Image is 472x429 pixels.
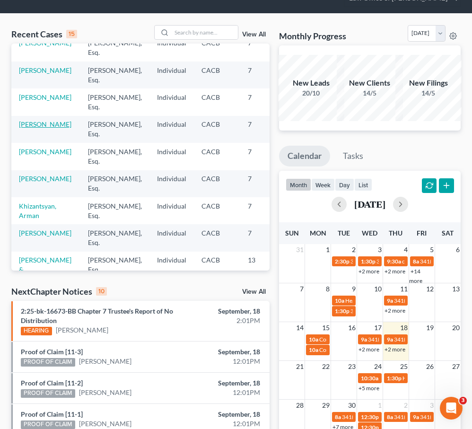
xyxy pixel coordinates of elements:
a: +2 more [385,346,405,353]
a: View All [242,31,266,38]
span: Confirmation hearing for [PERSON_NAME] [319,336,427,343]
td: [PERSON_NAME], Esq. [80,224,149,251]
td: 7 [240,116,288,143]
a: +2 more [358,268,379,275]
td: [PERSON_NAME], Esq. [80,197,149,224]
div: 2:01PM [187,316,260,325]
span: 9:30a [387,258,401,265]
span: 18 [399,322,409,333]
span: 17 [373,322,383,333]
div: September, 18 [187,410,260,419]
td: CACB [194,34,240,61]
td: [PERSON_NAME], Esq. [80,170,149,197]
span: Fri [417,229,427,237]
span: 9a [413,413,419,420]
div: September, 18 [187,378,260,388]
a: Calendar [279,146,330,166]
span: 9a [361,336,367,343]
span: 26 [425,361,435,372]
div: New Leads [278,78,344,88]
button: day [335,178,354,191]
a: Khizantsyan, Arman [19,202,56,219]
span: 8a [387,413,393,420]
span: 3 [459,397,467,404]
div: PROOF OF CLAIM [21,358,75,367]
div: 14/5 [395,88,462,98]
span: 4 [403,244,409,255]
span: 21 [295,361,305,372]
div: 20/10 [278,88,344,98]
td: CACB [194,252,240,288]
span: 341(a) meeting for [PERSON_NAME] [342,413,433,420]
span: 341(a) meeting for [PERSON_NAME] [376,258,468,265]
span: 2 [403,400,409,411]
td: CACB [194,116,240,143]
span: 10a [335,297,344,304]
a: +2 more [385,307,405,314]
td: CACB [194,143,240,170]
td: CACB [194,88,240,115]
input: Search by name... [172,26,238,39]
span: 3 [377,244,383,255]
span: 2:30p [335,258,350,265]
td: [PERSON_NAME], Esq. [80,143,149,170]
a: Proof of Claim [11-1] [21,410,83,418]
td: Individual [149,34,194,61]
iframe: Intercom live chat [440,397,463,420]
td: 7 [240,224,288,251]
button: week [311,178,335,191]
a: Proof of Claim [11-2] [21,379,83,387]
span: 341(a) meeting for [394,413,440,420]
span: 30 [347,400,357,411]
div: PROOF OF CLAIM [21,420,75,429]
td: CACB [194,224,240,251]
div: NextChapter Notices [11,286,107,297]
div: Recent Cases [11,28,77,40]
span: 9a [387,336,393,343]
span: 12:30p [361,413,379,420]
span: 15 [321,322,331,333]
td: Individual [149,224,194,251]
h3: Monthly Progress [279,30,346,42]
div: September, 18 [187,306,260,316]
button: month [286,178,311,191]
a: +2 more [385,268,405,275]
span: 27 [451,361,461,372]
a: [PERSON_NAME] [79,357,131,366]
span: 20 [451,322,461,333]
a: +2 more [358,346,379,353]
span: 3 [429,400,435,411]
span: 1:30p [361,258,376,265]
span: Confirmation hearing for [PERSON_NAME] [319,346,427,353]
h2: [DATE] [354,199,385,209]
span: Thu [389,229,402,237]
a: [PERSON_NAME] [79,388,131,397]
span: 1 [325,244,331,255]
td: CACB [194,197,240,224]
span: 22 [321,361,331,372]
a: +14 more [409,268,422,284]
div: New Clients [337,78,403,88]
span: 16 [347,322,357,333]
span: Hearing for [PERSON_NAME] & [PERSON_NAME] [345,297,469,304]
td: 7 [240,170,288,197]
span: 341(a) meeting for [PERSON_NAME] [368,336,459,343]
div: 15 [66,30,77,38]
span: 23 [347,361,357,372]
span: Tue [338,229,350,237]
span: Sat [442,229,454,237]
span: 7 [299,283,305,295]
div: PROOF OF CLAIM [21,389,75,398]
div: 14/5 [337,88,403,98]
span: 8a [335,413,341,420]
span: 31 [295,244,305,255]
span: 2 [351,244,357,255]
span: 8 [325,283,331,295]
a: View All [242,289,266,295]
a: Proof of Claim [11-3] [21,348,83,356]
span: 5 [429,244,435,255]
a: 2:25-bk-16673-BB Chapter 7 Trustee's Report of No Distribution [21,307,173,324]
span: 24 [373,361,383,372]
td: 7 [240,88,288,115]
span: 1 [377,400,383,411]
